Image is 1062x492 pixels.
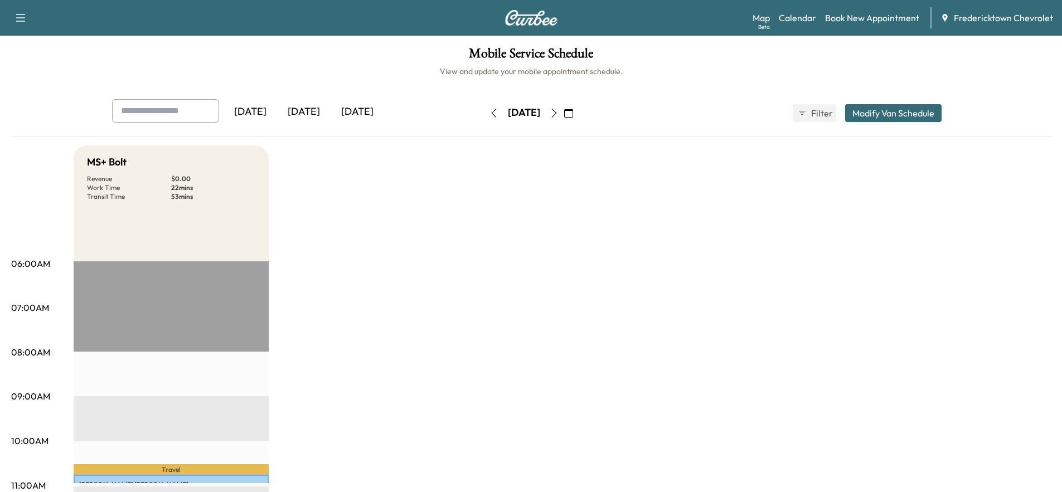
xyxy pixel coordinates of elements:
[11,434,49,447] p: 10:00AM
[505,10,558,26] img: Curbee Logo
[11,301,49,314] p: 07:00AM
[779,11,816,25] a: Calendar
[87,183,171,192] p: Work Time
[79,480,263,489] p: [PERSON_NAME] [PERSON_NAME]
[11,257,50,270] p: 06:00AM
[954,11,1053,25] span: Fredericktown Chevrolet
[171,174,255,183] p: $ 0.00
[845,104,942,122] button: Modify Van Schedule
[508,106,540,120] div: [DATE]
[171,183,255,192] p: 22 mins
[758,23,770,31] div: Beta
[11,47,1051,66] h1: Mobile Service Schedule
[224,99,277,125] div: [DATE]
[277,99,331,125] div: [DATE]
[811,106,831,120] span: Filter
[74,464,269,475] p: Travel
[87,154,127,170] h5: MS+ Bolt
[11,389,50,403] p: 09:00AM
[87,174,171,183] p: Revenue
[753,11,770,25] a: MapBeta
[11,345,50,359] p: 08:00AM
[87,192,171,201] p: Transit Time
[11,66,1051,77] h6: View and update your mobile appointment schedule.
[11,479,46,492] p: 11:00AM
[793,104,836,122] button: Filter
[825,11,919,25] a: Book New Appointment
[331,99,384,125] div: [DATE]
[171,192,255,201] p: 53 mins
